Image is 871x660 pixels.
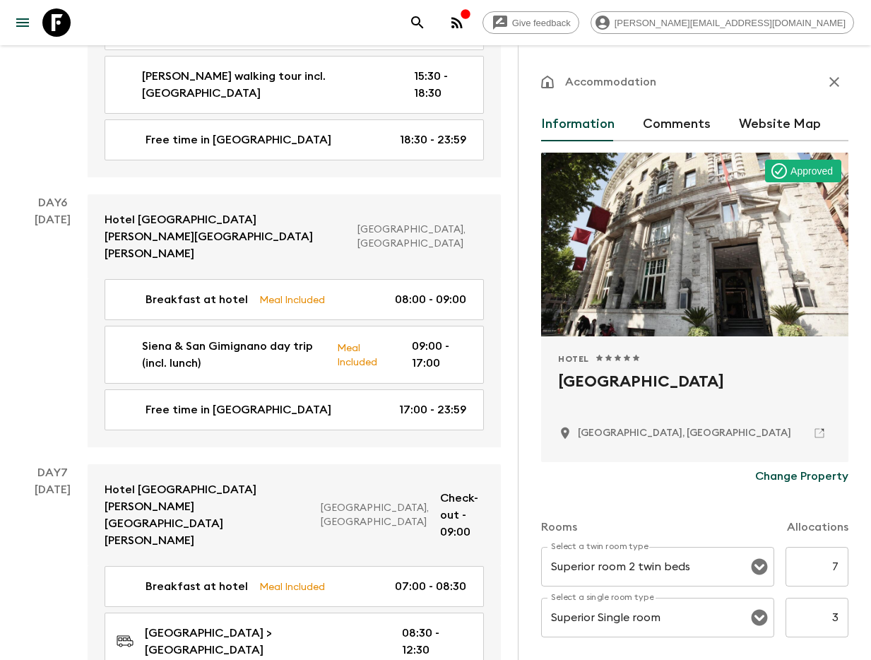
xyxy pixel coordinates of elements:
[643,107,711,141] button: Comments
[412,338,466,372] p: 09:00 - 17:00
[142,338,326,372] p: Siena & San Gimignano day trip (incl. lunch)
[105,211,346,262] p: Hotel [GEOGRAPHIC_DATA] [PERSON_NAME][GEOGRAPHIC_DATA][PERSON_NAME]
[402,625,466,659] p: 08:30 - 12:30
[541,107,615,141] button: Information
[558,370,831,416] h2: [GEOGRAPHIC_DATA]
[504,18,579,28] span: Give feedback
[146,401,331,418] p: Free time in [GEOGRAPHIC_DATA]
[17,464,88,481] p: Day 7
[440,490,484,541] p: Check-out - 09:00
[749,608,769,627] button: Open
[8,8,37,37] button: menu
[357,223,473,251] p: [GEOGRAPHIC_DATA], [GEOGRAPHIC_DATA]
[558,353,589,365] span: Hotel
[105,481,309,549] p: Hotel [GEOGRAPHIC_DATA] [PERSON_NAME][GEOGRAPHIC_DATA][PERSON_NAME]
[146,578,248,595] p: Breakfast at hotel
[787,519,848,536] p: Allocations
[755,462,848,490] button: Change Property
[142,68,391,102] p: [PERSON_NAME] walking tour incl. [GEOGRAPHIC_DATA]
[105,119,484,160] a: Free time in [GEOGRAPHIC_DATA]18:30 - 23:59
[414,68,466,102] p: 15:30 - 18:30
[17,194,88,211] p: Day 6
[145,625,379,659] p: [GEOGRAPHIC_DATA] > [GEOGRAPHIC_DATA]
[105,279,484,320] a: Breakfast at hotelMeal Included08:00 - 09:00
[403,8,432,37] button: search adventures
[790,164,833,178] p: Approved
[482,11,579,34] a: Give feedback
[321,501,429,529] p: [GEOGRAPHIC_DATA], [GEOGRAPHIC_DATA]
[146,291,248,308] p: Breakfast at hotel
[749,557,769,577] button: Open
[146,131,331,148] p: Free time in [GEOGRAPHIC_DATA]
[399,401,466,418] p: 17:00 - 23:59
[35,211,71,447] div: [DATE]
[541,519,577,536] p: Rooms
[105,566,484,607] a: Breakfast at hotelMeal Included07:00 - 08:30
[551,541,648,553] label: Select a twin room type
[607,18,853,28] span: [PERSON_NAME][EMAIL_ADDRESS][DOMAIN_NAME]
[105,56,484,114] a: [PERSON_NAME] walking tour incl. [GEOGRAPHIC_DATA]15:30 - 18:30
[739,107,821,141] button: Website Map
[755,468,848,485] p: Change Property
[565,73,656,90] p: Accommodation
[541,153,848,336] div: Photo of Grand Hotel Palace
[88,464,501,566] a: Hotel [GEOGRAPHIC_DATA] [PERSON_NAME][GEOGRAPHIC_DATA][PERSON_NAME][GEOGRAPHIC_DATA], [GEOGRAPHIC...
[259,579,325,594] p: Meal Included
[395,578,466,595] p: 07:00 - 08:30
[551,591,654,603] label: Select a single room type
[395,291,466,308] p: 08:00 - 09:00
[337,340,389,370] p: Meal Included
[105,389,484,430] a: Free time in [GEOGRAPHIC_DATA]17:00 - 23:59
[400,131,466,148] p: 18:30 - 23:59
[105,326,484,384] a: Siena & San Gimignano day trip (incl. lunch)Meal Included09:00 - 17:00
[578,426,791,440] p: Rome, Italy
[259,292,325,307] p: Meal Included
[88,194,501,279] a: Hotel [GEOGRAPHIC_DATA] [PERSON_NAME][GEOGRAPHIC_DATA][PERSON_NAME][GEOGRAPHIC_DATA], [GEOGRAPHIC...
[591,11,854,34] div: [PERSON_NAME][EMAIL_ADDRESS][DOMAIN_NAME]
